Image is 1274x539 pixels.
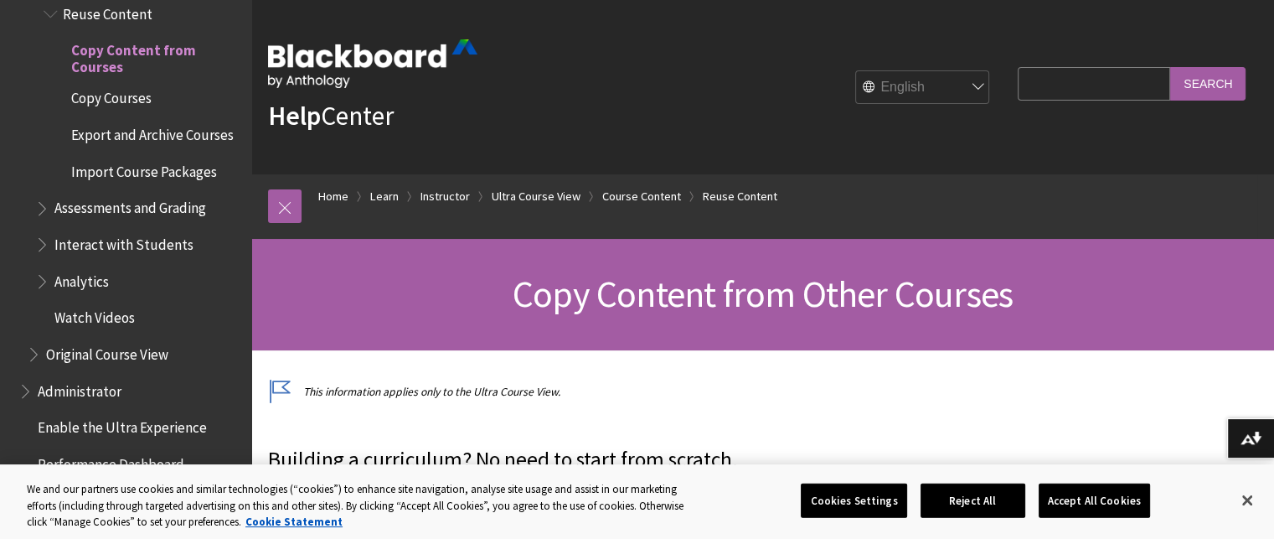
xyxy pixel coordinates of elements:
img: Blackboard by Anthology [268,39,477,88]
a: Reuse Content [703,186,777,207]
a: Instructor [420,186,470,207]
span: Copy Content from Other Courses [513,271,1013,317]
button: Reject All [921,483,1025,518]
span: Analytics [54,267,109,290]
select: Site Language Selector [856,71,990,105]
button: Close [1229,482,1266,519]
a: Course Content [602,186,681,207]
input: Search [1170,67,1246,100]
span: Interact with Students [54,231,193,253]
span: Export and Archive Courses [71,121,234,143]
strong: Help [268,99,321,132]
span: Watch Videos [54,304,135,327]
span: Original Course View [46,340,168,363]
span: Enable the Ultra Experience [38,414,207,437]
button: Cookies Settings [801,483,906,518]
button: Accept All Cookies [1039,483,1150,518]
span: Import Course Packages [71,158,217,180]
span: Copy Content from Courses [71,36,240,75]
span: Assessments and Grading [54,194,206,217]
a: Ultra Course View [492,186,580,207]
p: Building a curriculum? No need to start from scratch. [268,445,1009,475]
a: More information about your privacy, opens in a new tab [245,515,343,529]
span: Performance Dashboard [38,450,184,473]
a: HelpCenter [268,99,394,132]
span: Copy Courses [71,85,152,107]
div: We and our partners use cookies and similar technologies (“cookies”) to enhance site navigation, ... [27,481,701,531]
span: Administrator [38,377,121,400]
a: Learn [370,186,399,207]
a: Home [318,186,348,207]
p: This information applies only to the Ultra Course View. [268,384,1009,400]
